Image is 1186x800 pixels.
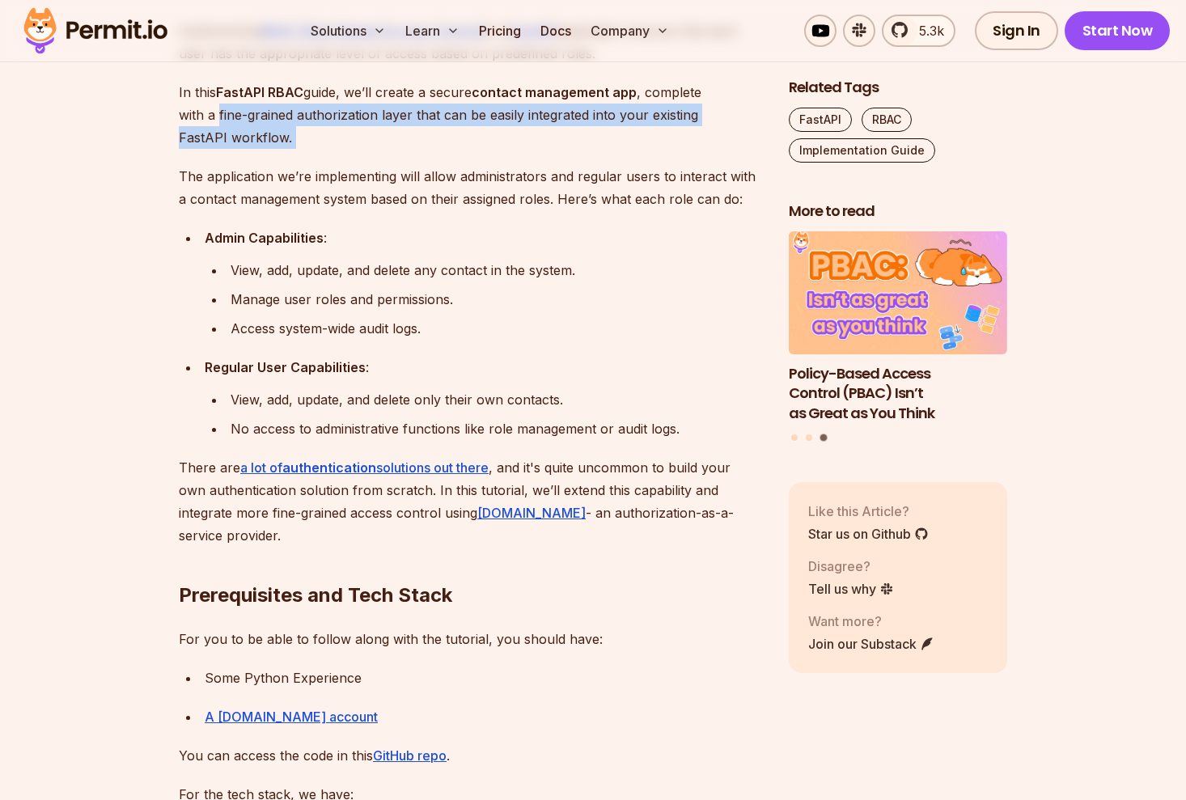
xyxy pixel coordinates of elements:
div: No access to administrative functions like role management or audit logs. [231,417,763,440]
p: There are , and it's quite uncommon to build your own authentication solution from scratch. In th... [179,456,763,547]
div: Access system-wide audit logs. [231,317,763,340]
p: In this guide, we’ll create a secure , complete with a fine-grained authorization layer that can ... [179,81,763,149]
a: Star us on Github [808,523,929,543]
button: Learn [399,15,466,47]
strong: Regular User Capabilities [205,359,366,375]
div: View, add, update, and delete only their own contacts. [231,388,763,411]
button: Solutions [304,15,392,47]
div: : [205,226,763,249]
div: View, add, update, and delete any contact in the system. [231,259,763,281]
a: Start Now [1065,11,1171,50]
span: 5.3k [909,21,944,40]
img: Permit logo [16,3,175,58]
div: Some Python Experience [205,667,763,689]
p: You can access the code in this . [179,744,763,767]
a: A [DOMAIN_NAME] account [205,709,378,725]
a: Implementation Guide [789,138,935,163]
a: [DOMAIN_NAME] [477,505,586,521]
a: Tell us why [808,578,894,598]
a: RBAC [862,108,912,132]
button: Go to slide 1 [791,434,798,440]
p: The application we’re implementing will allow administrators and regular users to interact with a... [179,165,763,210]
a: GitHub repo [373,747,447,764]
strong: Admin Capabilities [205,230,324,246]
a: Sign In [975,11,1058,50]
li: 3 of 3 [789,231,1007,424]
h2: Prerequisites and Tech Stack [179,518,763,608]
div: Manage user roles and permissions. [231,288,763,311]
strong: contact management app [472,84,637,100]
h2: More to read [789,201,1007,222]
a: FastAPI [789,108,852,132]
strong: authentication [282,459,376,476]
a: Docs [534,15,578,47]
strong: FastAPI RBAC [216,84,303,100]
a: Pricing [472,15,527,47]
p: Want more? [808,611,934,630]
p: Like this Article? [808,501,929,520]
h2: Related Tags [789,78,1007,98]
button: Company [584,15,676,47]
h3: Policy-Based Access Control (PBAC) Isn’t as Great as You Think [789,363,1007,423]
p: Disagree? [808,556,894,575]
p: For you to be able to follow along with the tutorial, you should have: [179,628,763,650]
button: Go to slide 2 [806,434,812,440]
button: Go to slide 3 [820,434,827,441]
img: Policy-Based Access Control (PBAC) Isn’t as Great as You Think [789,231,1007,354]
a: Join our Substack [808,633,934,653]
div: Posts [789,231,1007,443]
a: a lot ofauthenticationsolutions out there [240,459,489,476]
a: Policy-Based Access Control (PBAC) Isn’t as Great as You ThinkPolicy-Based Access Control (PBAC) ... [789,231,1007,424]
a: 5.3k [882,15,955,47]
div: : [205,356,763,379]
